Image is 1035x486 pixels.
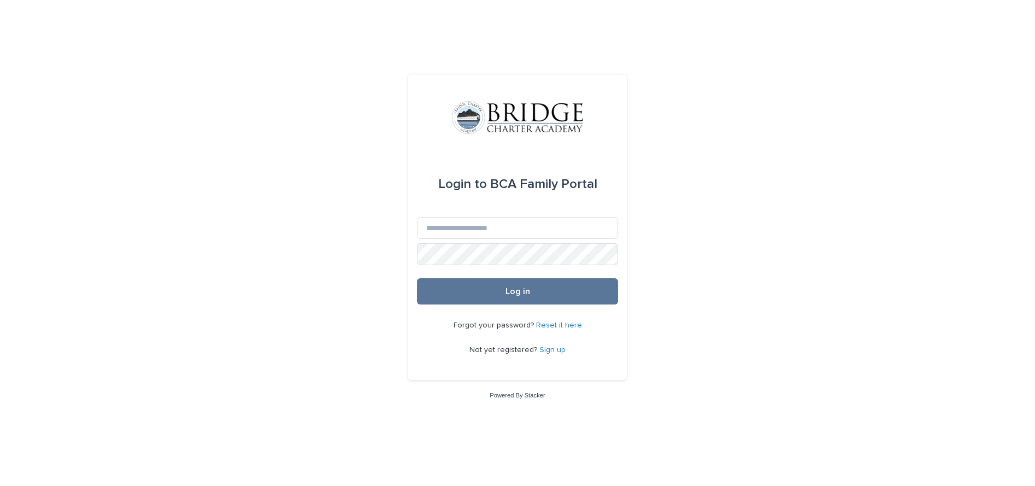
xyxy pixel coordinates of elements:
[417,278,618,305] button: Log in
[438,178,487,191] span: Login to
[539,346,566,354] a: Sign up
[454,321,536,329] span: Forgot your password?
[469,346,539,354] span: Not yet registered?
[438,169,597,200] div: BCA Family Portal
[452,101,583,134] img: V1C1m3IdTEidaUdm9Hs0
[505,287,530,296] span: Log in
[536,321,582,329] a: Reset it here
[490,392,545,399] a: Powered By Stacker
